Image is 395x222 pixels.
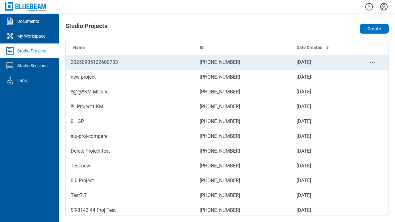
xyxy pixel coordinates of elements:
[292,99,356,114] td: [DATE]
[195,129,292,144] td: [PHONE_NUMBER]
[195,144,292,158] td: [PHONE_NUMBER]
[66,55,195,70] td: 20250905122600733
[66,144,195,158] td: Delete Project test
[292,144,356,158] td: [DATE]
[292,129,356,144] td: [DATE]
[66,129,195,144] td: stu-proj-compare
[5,61,15,71] svg: Studio Sessions
[66,84,195,99] td: !!@@!!KM-MObile
[66,158,195,173] td: Test new
[66,203,195,218] td: ST-3143 44 Proj Test
[200,44,287,51] div: ID
[17,33,45,39] div: My Workspace
[65,23,107,32] h1: Studio Projects
[5,76,15,85] svg: Labs
[292,158,356,173] td: [DATE]
[66,173,195,188] td: 0.0 Project
[195,173,292,188] td: [PHONE_NUMBER]
[195,188,292,203] td: [PHONE_NUMBER]
[297,44,351,51] div: Date Created
[5,16,15,26] svg: Documents
[195,99,292,114] td: [PHONE_NUMBER]
[5,2,47,11] img: Bluebeam, Inc.
[195,114,292,129] td: [PHONE_NUMBER]
[66,188,195,203] td: Test7.7
[360,24,389,34] button: Create
[195,55,292,70] td: [PHONE_NUMBER]
[195,84,292,99] td: [PHONE_NUMBER]
[195,70,292,84] td: [PHONE_NUMBER]
[17,18,39,24] div: Documents
[292,55,356,70] td: [DATE]
[73,44,190,51] div: Name
[292,114,356,129] td: [DATE]
[195,203,292,218] td: [PHONE_NUMBER]
[66,99,195,114] td: !!!!-Project1-KM
[292,173,356,188] td: [DATE]
[17,77,27,84] div: Labs
[292,188,356,203] td: [DATE]
[5,31,15,41] svg: My Workspace
[292,203,356,218] td: [DATE]
[66,70,195,84] td: new project
[292,70,356,84] td: [DATE]
[369,59,376,66] button: project-actions-menu
[66,114,195,129] td: 01 GP
[17,63,48,69] div: Studio Sessions
[195,158,292,173] td: [PHONE_NUMBER]
[17,48,46,54] div: Studio Projects
[5,46,15,56] svg: Studio Projects
[379,2,389,12] button: Settings
[292,84,356,99] td: [DATE]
